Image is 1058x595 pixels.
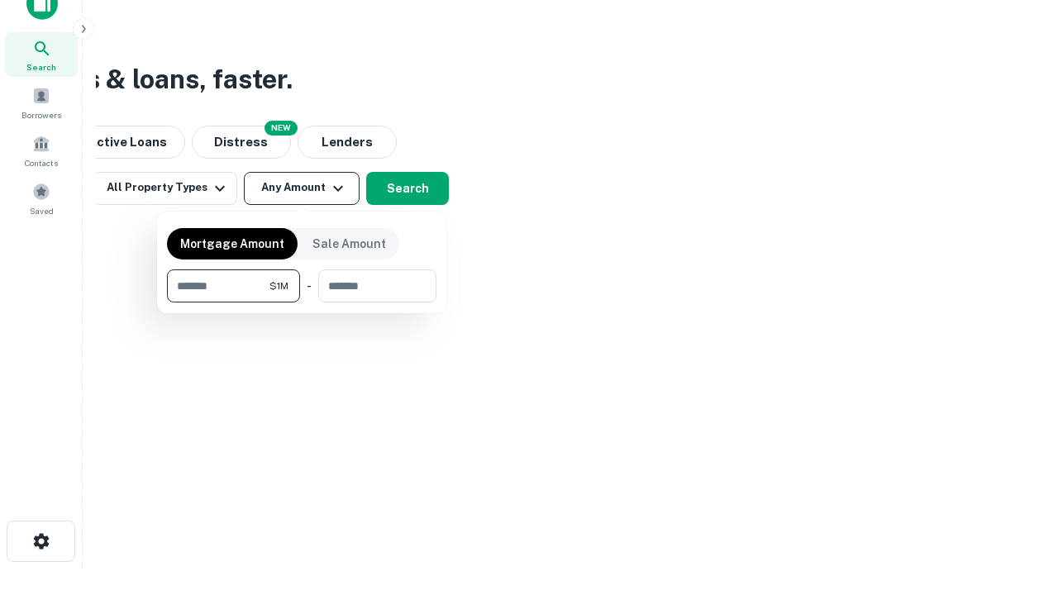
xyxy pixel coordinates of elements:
[975,463,1058,542] iframe: Chat Widget
[269,278,288,293] span: $1M
[312,235,386,253] p: Sale Amount
[307,269,312,302] div: -
[180,235,284,253] p: Mortgage Amount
